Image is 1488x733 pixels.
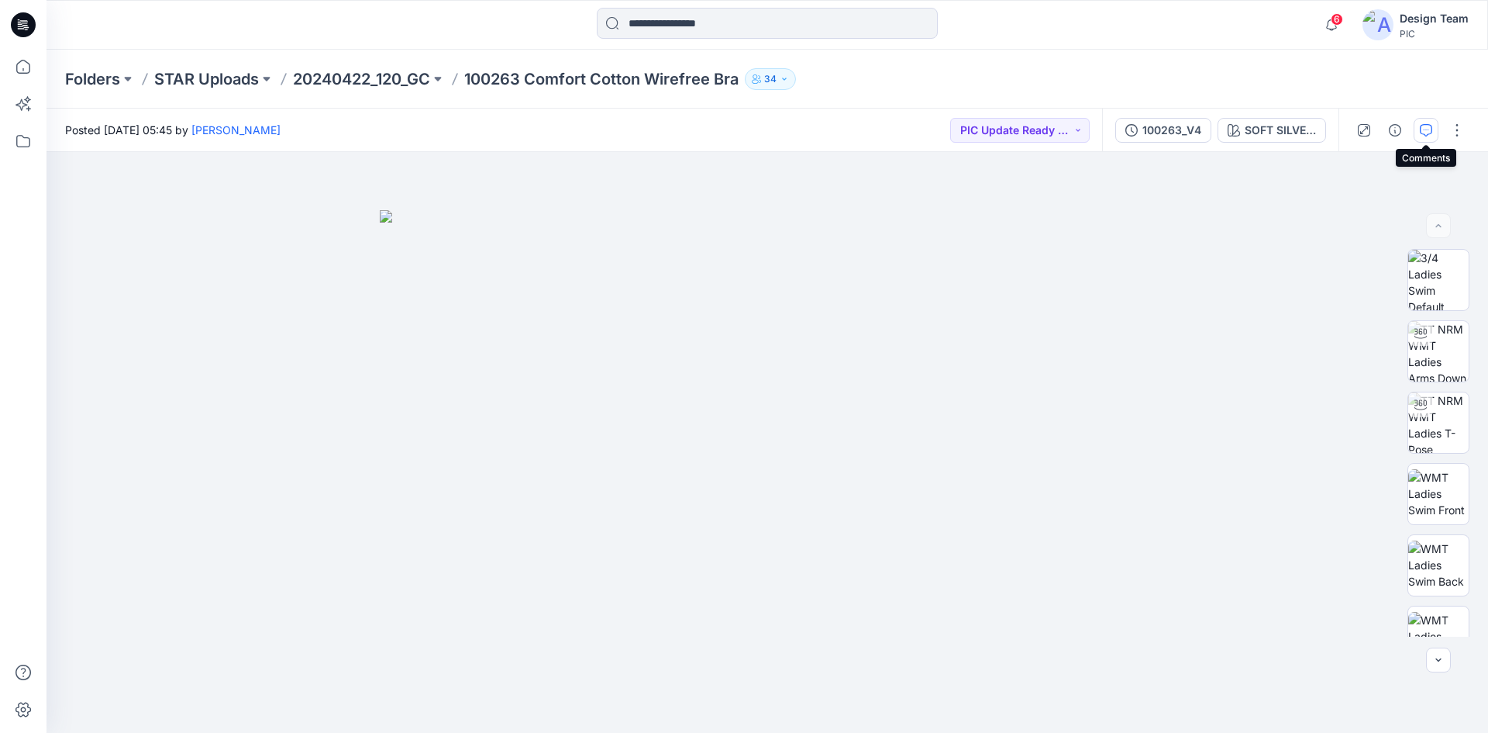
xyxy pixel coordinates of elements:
[1218,118,1326,143] button: SOFT SILVER 1
[154,68,259,90] a: STAR Uploads
[464,68,739,90] p: 100263 Comfort Cotton Wirefree Bra
[191,123,281,137] a: [PERSON_NAME]
[1331,13,1343,26] span: 6
[1400,9,1469,28] div: Design Team
[1245,122,1316,139] div: SOFT SILVER 1
[1408,612,1469,661] img: WMT Ladies Swim Left
[1408,392,1469,453] img: TT NRM WMT Ladies T-Pose
[764,71,777,88] p: 34
[1115,118,1211,143] button: 100263_V4
[1362,9,1393,40] img: avatar
[1408,469,1469,518] img: WMT Ladies Swim Front
[293,68,430,90] a: 20240422_120_GC
[1142,122,1201,139] div: 100263_V4
[65,68,120,90] a: Folders
[65,122,281,138] span: Posted [DATE] 05:45 by
[1383,118,1407,143] button: Details
[745,68,796,90] button: 34
[1408,321,1469,382] img: TT NRM WMT Ladies Arms Down
[1408,541,1469,590] img: WMT Ladies Swim Back
[1400,28,1469,40] div: PIC
[1408,250,1469,310] img: 3/4 Ladies Swim Default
